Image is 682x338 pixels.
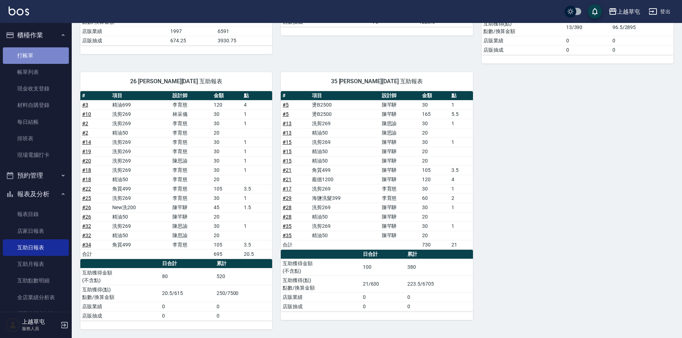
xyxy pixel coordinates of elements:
[611,19,673,36] td: 96.5/2895
[212,100,242,109] td: 120
[283,158,292,164] a: #15
[420,240,450,249] td: 730
[110,221,171,231] td: 洗剪269
[242,137,272,147] td: 1
[80,285,160,302] td: 互助獲得(點) 點數/換算金額
[212,137,242,147] td: 30
[242,240,272,249] td: 3.5
[82,102,88,108] a: #3
[450,203,473,212] td: 1
[380,128,420,137] td: 陳思諭
[283,167,292,173] a: #21
[110,128,171,137] td: 精油50
[617,7,640,16] div: 上越草屯
[169,36,216,45] td: 674.25
[80,91,110,100] th: #
[82,223,91,229] a: #32
[3,223,69,239] a: 店家日報表
[310,231,380,240] td: 精油50
[380,91,420,100] th: 設計師
[588,4,602,19] button: save
[242,165,272,175] td: 1
[406,276,473,292] td: 223.5/6705
[3,97,69,113] a: 材料自購登錄
[406,259,473,276] td: 380
[283,139,292,145] a: #15
[380,175,420,184] td: 陳芊驊
[564,45,611,55] td: 0
[450,193,473,203] td: 2
[110,137,171,147] td: 洗剪269
[216,36,272,45] td: 3930.75
[281,240,310,249] td: 合計
[450,184,473,193] td: 1
[82,121,88,126] a: #2
[212,193,242,203] td: 30
[310,221,380,231] td: 洗剪269
[110,119,171,128] td: 洗剪269
[169,27,216,36] td: 1997
[283,130,292,136] a: #13
[310,156,380,165] td: 精油50
[215,259,273,268] th: 累計
[380,156,420,165] td: 陳芊驊
[420,203,450,212] td: 30
[80,249,110,259] td: 合計
[281,292,361,302] td: 店販業績
[420,147,450,156] td: 20
[380,193,420,203] td: 李育慈
[420,91,450,100] th: 金額
[110,193,171,203] td: 洗剪269
[420,212,450,221] td: 20
[450,137,473,147] td: 1
[450,100,473,109] td: 1
[3,206,69,222] a: 報表目錄
[281,259,361,276] td: 互助獲得金額 (不含點)
[242,203,272,212] td: 1.5
[310,91,380,100] th: 項目
[212,91,242,100] th: 金額
[406,302,473,311] td: 0
[82,158,91,164] a: #20
[212,109,242,119] td: 30
[361,259,406,276] td: 100
[611,45,673,55] td: 0
[215,268,273,285] td: 520
[380,221,420,231] td: 陳芊驊
[3,239,69,256] a: 互助日報表
[171,91,212,100] th: 設計師
[310,193,380,203] td: 海鹽洗髮399
[281,91,310,100] th: #
[3,147,69,163] a: 現場電腦打卡
[646,5,673,18] button: 登出
[171,128,212,137] td: 李育慈
[110,147,171,156] td: 洗剪269
[420,221,450,231] td: 30
[310,128,380,137] td: 精油50
[420,128,450,137] td: 20
[310,175,380,184] td: 龐德1200
[420,193,450,203] td: 60
[289,78,464,85] span: 35 [PERSON_NAME][DATE] 互助報表
[212,119,242,128] td: 30
[212,128,242,137] td: 20
[361,292,406,302] td: 0
[242,156,272,165] td: 1
[110,100,171,109] td: 精油699
[310,100,380,109] td: 燙B2500
[80,259,272,321] table: a dense table
[215,311,273,320] td: 0
[3,306,69,322] a: 營業統計分析表
[450,240,473,249] td: 21
[82,167,91,173] a: #18
[80,311,160,320] td: 店販抽成
[242,184,272,193] td: 3.5
[110,91,171,100] th: 項目
[3,256,69,272] a: 互助月報表
[380,184,420,193] td: 李育慈
[110,175,171,184] td: 精油50
[171,231,212,240] td: 陳思諭
[482,19,564,36] td: 互助獲得(點) 點數/換算金額
[420,165,450,175] td: 105
[450,221,473,231] td: 1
